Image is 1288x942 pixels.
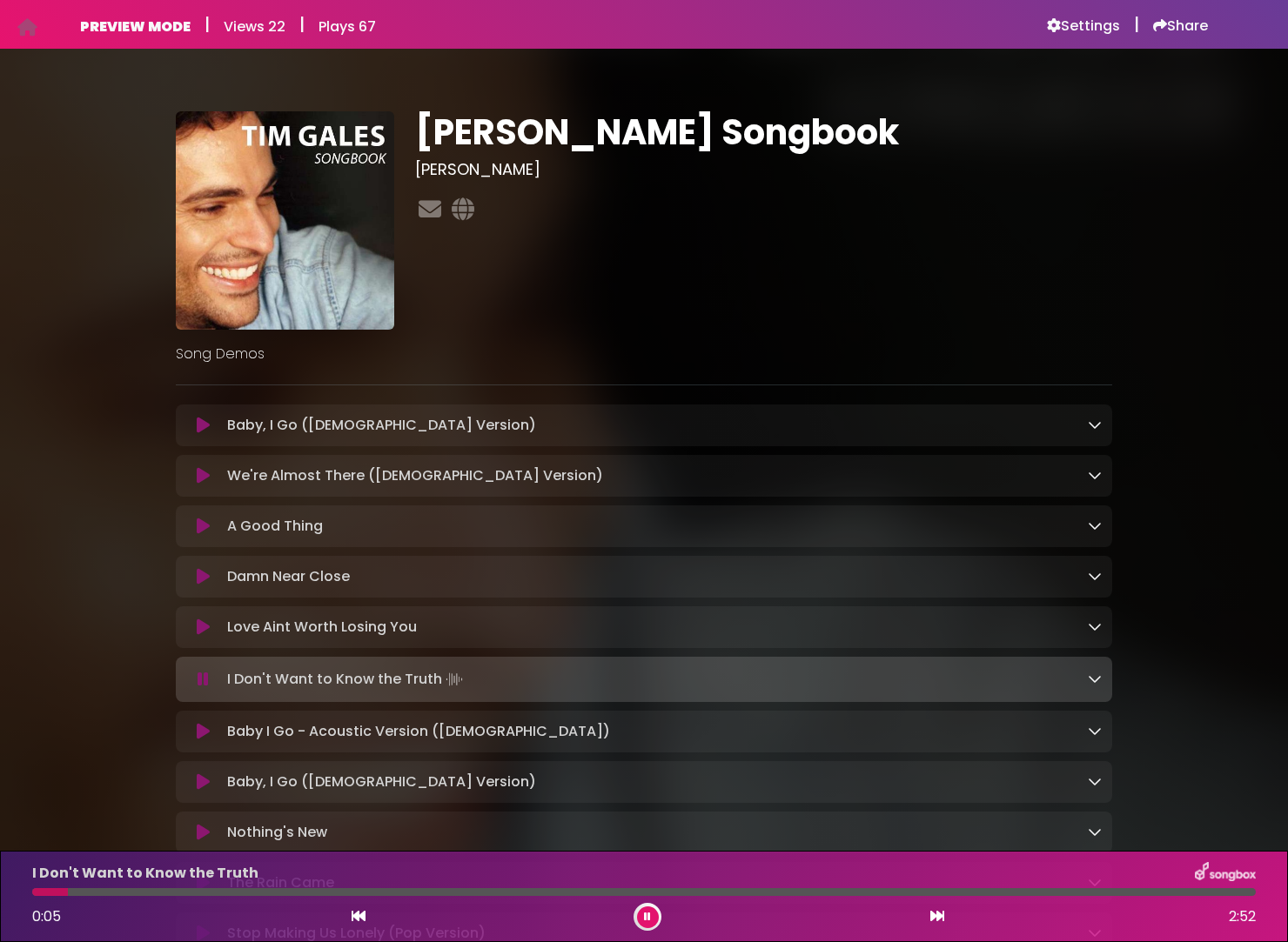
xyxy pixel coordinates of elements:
[442,667,466,691] img: waveform4.gif
[224,18,285,35] h6: Views 22
[32,906,61,926] span: 0:05
[176,111,394,330] img: 6KhLtnB0TPyx3vjkZMjG
[299,14,305,35] h5: |
[227,566,350,587] p: Damn Near Close
[205,14,210,35] h5: |
[319,18,376,35] h6: Plays 67
[415,111,1112,153] h1: [PERSON_NAME] Songbook
[227,516,323,537] p: A Good Thing
[1047,17,1120,35] a: Settings
[227,721,610,742] p: Baby I Go - Acoustic Version ([DEMOGRAPHIC_DATA])
[227,617,417,638] p: Love Aint Worth Losing You
[1153,17,1208,35] a: Share
[1229,906,1256,927] span: 2:52
[176,344,1112,364] p: Song Demos
[227,465,603,486] p: We're Almost There ([DEMOGRAPHIC_DATA] Version)
[80,18,191,35] h6: PREVIEW MODE
[227,772,536,792] p: Baby, I Go ([DEMOGRAPHIC_DATA] Version)
[227,822,327,843] p: Nothing's New
[227,667,466,691] p: I Don't Want to Know the Truth
[32,863,258,884] p: I Don't Want to Know the Truth
[1134,14,1139,35] h5: |
[415,160,1112,179] h3: [PERSON_NAME]
[227,415,536,436] p: Baby, I Go ([DEMOGRAPHIC_DATA] Version)
[1195,862,1256,885] img: songbox-logo-white.png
